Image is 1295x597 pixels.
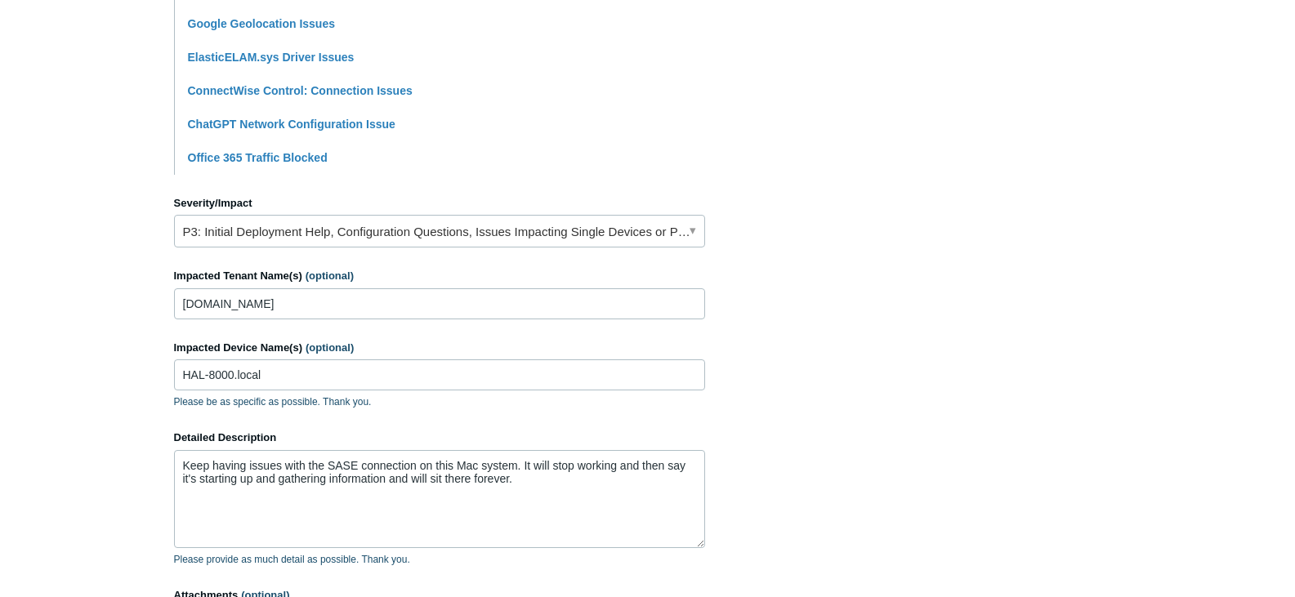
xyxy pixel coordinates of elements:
a: Google Geolocation Issues [188,17,335,30]
a: P3: Initial Deployment Help, Configuration Questions, Issues Impacting Single Devices or Past Out... [174,215,705,247]
label: Impacted Device Name(s) [174,340,705,356]
p: Please be as specific as possible. Thank you. [174,394,705,409]
label: Severity/Impact [174,195,705,212]
p: Please provide as much detail as possible. Thank you. [174,552,705,567]
span: (optional) [306,270,354,282]
a: ConnectWise Control: Connection Issues [188,84,413,97]
a: ChatGPT Network Configuration Issue [188,118,395,131]
label: Detailed Description [174,430,705,446]
a: ElasticELAM.sys Driver Issues [188,51,355,64]
label: Impacted Tenant Name(s) [174,268,705,284]
a: Office 365 Traffic Blocked [188,151,328,164]
span: (optional) [306,341,354,354]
